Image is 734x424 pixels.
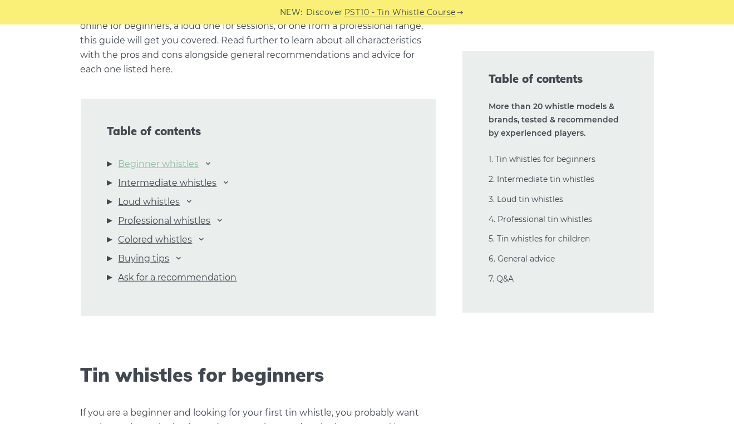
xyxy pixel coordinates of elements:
a: Beginner whistles [119,157,199,171]
a: Buying tips [119,252,170,266]
a: 5. Tin whistles for children [489,234,590,244]
a: Professional whistles [119,214,211,228]
a: Intermediate whistles [119,176,217,190]
a: 1. Tin whistles for beginners [489,154,596,164]
a: PST10 - Tin Whistle Course [344,6,456,19]
span: Table of contents [489,71,627,87]
span: NEW: [280,6,303,19]
a: Loud whistles [119,195,180,209]
a: 4. Professional tin whistles [489,214,593,224]
span: Table of contents [107,125,409,138]
a: Ask for a recommendation [119,270,237,285]
a: 3. Loud tin whistles [489,194,564,204]
p: Whether you are just getting started and looking for the best tin whistle to buy online for begin... [81,4,436,77]
a: 7. Q&A [489,274,514,284]
a: Colored whistles [119,233,193,247]
h2: Tin whistles for beginners [81,364,436,387]
span: Discover [306,6,343,19]
strong: More than 20 whistle models & brands, tested & recommended by experienced players. [489,101,619,138]
a: 2. Intermediate tin whistles [489,174,595,184]
a: 6. General advice [489,254,555,264]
